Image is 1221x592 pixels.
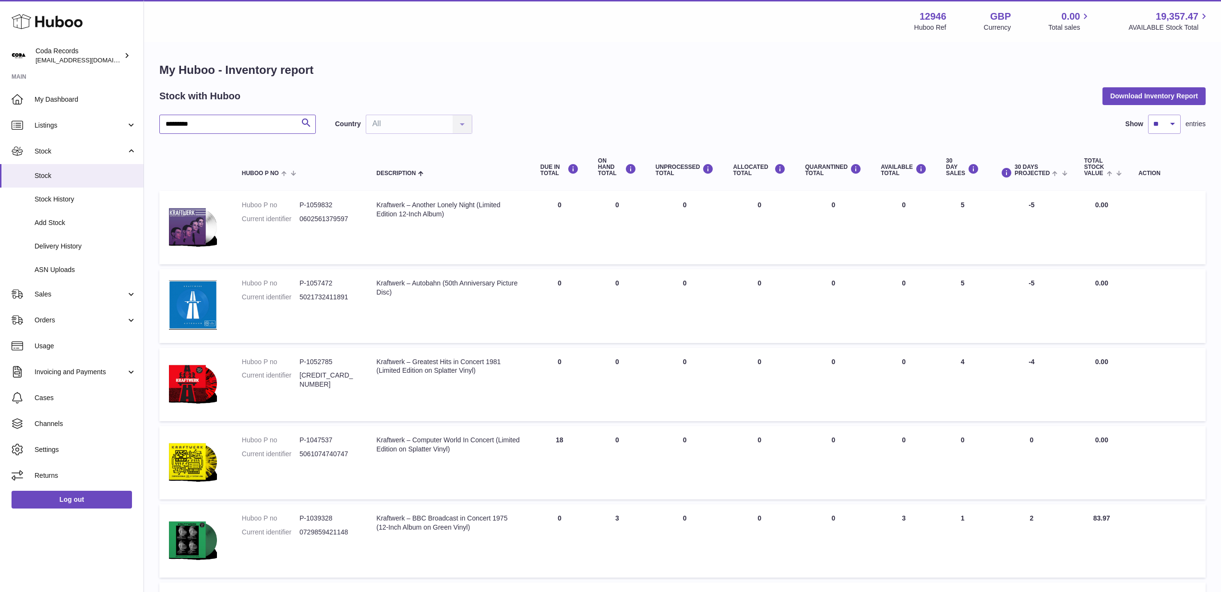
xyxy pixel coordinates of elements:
[656,164,714,177] div: UNPROCESSED Total
[12,491,132,508] a: Log out
[1095,436,1108,444] span: 0.00
[159,90,240,103] h2: Stock with Huboo
[169,514,217,566] img: product image
[1093,514,1110,522] span: 83.97
[12,48,26,63] img: haz@pcatmedia.com
[936,504,989,578] td: 1
[723,504,795,578] td: 0
[35,242,136,251] span: Delivery History
[805,164,862,177] div: QUARANTINED Total
[299,528,357,537] dd: 0729859421148
[1128,10,1209,32] a: 19,357.47 AVAILABLE Stock Total
[831,279,835,287] span: 0
[531,348,588,421] td: 0
[936,269,989,343] td: 5
[723,426,795,499] td: 0
[35,195,136,204] span: Stock History
[169,201,217,252] img: product image
[35,316,126,325] span: Orders
[242,436,299,445] dt: Huboo P no
[646,191,724,264] td: 0
[1128,23,1209,32] span: AVAILABLE Stock Total
[35,121,126,130] span: Listings
[376,514,521,532] div: Kraftwerk – BBC Broadcast in Concert 1975 (12-Inch Album on Green Vinyl)
[936,348,989,421] td: 4
[242,514,299,523] dt: Huboo P no
[299,514,357,523] dd: P-1039328
[831,358,835,366] span: 0
[35,393,136,403] span: Cases
[376,436,521,454] div: Kraftwerk – Computer World In Concert (Limited Edition on Splatter Vinyl)
[1095,279,1108,287] span: 0.00
[242,357,299,367] dt: Huboo P no
[1095,358,1108,366] span: 0.00
[871,504,936,578] td: 3
[299,357,357,367] dd: P-1052785
[1138,170,1196,177] div: Action
[920,10,946,23] strong: 12946
[989,348,1075,421] td: -4
[242,201,299,210] dt: Huboo P no
[376,170,416,177] span: Description
[159,62,1206,78] h1: My Huboo - Inventory report
[914,23,946,32] div: Huboo Ref
[1102,87,1206,105] button: Download Inventory Report
[35,95,136,104] span: My Dashboard
[871,191,936,264] td: 0
[588,504,646,578] td: 3
[646,504,724,578] td: 0
[989,504,1075,578] td: 2
[989,269,1075,343] td: -5
[989,426,1075,499] td: 0
[1084,158,1104,177] span: Total stock value
[242,371,299,389] dt: Current identifier
[376,357,521,376] div: Kraftwerk – Greatest Hits in Concert 1981 (Limited Edition on Splatter Vinyl)
[35,445,136,454] span: Settings
[1095,201,1108,209] span: 0.00
[35,367,126,377] span: Invoicing and Payments
[35,171,136,180] span: Stock
[242,450,299,459] dt: Current identifier
[946,158,979,177] div: 30 DAY SALES
[35,342,136,351] span: Usage
[299,214,357,224] dd: 0602561379597
[646,426,724,499] td: 0
[169,279,217,331] img: product image
[1048,10,1091,32] a: 0.00 Total sales
[989,191,1075,264] td: -5
[871,269,936,343] td: 0
[35,147,126,156] span: Stock
[35,218,136,227] span: Add Stock
[531,426,588,499] td: 18
[299,450,357,459] dd: 5061074740747
[242,293,299,302] dt: Current identifier
[723,269,795,343] td: 0
[588,191,646,264] td: 0
[242,170,279,177] span: Huboo P no
[35,265,136,274] span: ASN Uploads
[733,164,786,177] div: ALLOCATED Total
[723,191,795,264] td: 0
[588,348,646,421] td: 0
[35,471,136,480] span: Returns
[299,293,357,302] dd: 5021732411891
[646,269,724,343] td: 0
[531,269,588,343] td: 0
[588,269,646,343] td: 0
[1156,10,1198,23] span: 19,357.47
[871,348,936,421] td: 0
[35,419,136,428] span: Channels
[531,504,588,578] td: 0
[1062,10,1080,23] span: 0.00
[376,201,521,219] div: Kraftwerk – Another Lonely Night (Limited Edition 12-Inch Album)
[936,191,989,264] td: 5
[36,47,122,65] div: Coda Records
[723,348,795,421] td: 0
[598,158,636,177] div: ON HAND Total
[1048,23,1091,32] span: Total sales
[1015,164,1050,177] span: 30 DAYS PROJECTED
[335,119,361,129] label: Country
[984,23,1011,32] div: Currency
[299,371,357,389] dd: [CREDIT_CARD_NUMBER]
[169,357,217,409] img: product image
